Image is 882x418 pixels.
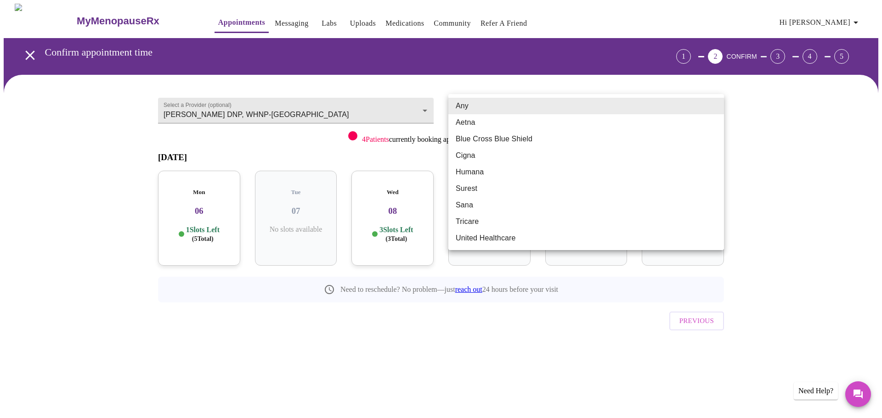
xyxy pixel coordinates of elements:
li: Cigna [448,147,724,164]
li: United Healthcare [448,230,724,246]
li: Aetna [448,114,724,131]
li: Blue Cross Blue Shield [448,131,724,147]
li: Tricare [448,213,724,230]
li: Humana [448,164,724,180]
li: Surest [448,180,724,197]
li: Sana [448,197,724,213]
li: Any [448,98,724,114]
